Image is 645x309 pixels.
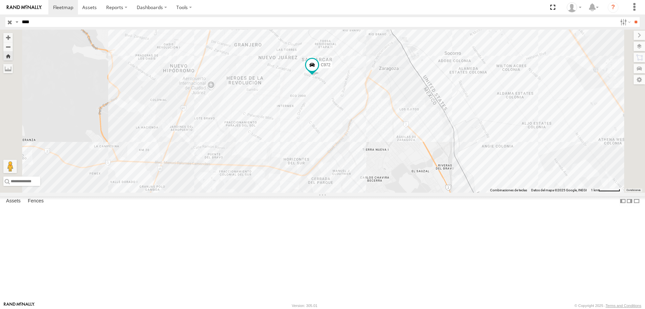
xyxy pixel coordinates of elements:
[591,188,598,192] span: 1 km
[4,302,35,309] a: Visit our Website
[619,196,626,206] label: Dock Summary Table to the Left
[3,33,13,42] button: Zoom in
[626,196,633,206] label: Dock Summary Table to the Right
[3,51,13,61] button: Zoom Home
[3,160,17,173] button: Arrastra el hombrecito naranja al mapa para abrir Street View
[292,304,317,308] div: Version: 305.01
[3,196,24,206] label: Assets
[3,64,13,73] label: Measure
[7,5,42,10] img: rand-logo.svg
[490,188,527,193] button: Combinaciones de teclas
[608,2,618,13] i: ?
[606,304,641,308] a: Terms and Conditions
[634,75,645,84] label: Map Settings
[627,189,641,192] a: Condiciones
[589,188,622,193] button: Escala del mapa: 1 km por 61 píxeles
[531,188,587,192] span: Datos del mapa ©2025 Google, INEGI
[321,63,331,67] span: C972
[574,304,641,308] div: © Copyright 2025 -
[564,2,584,12] div: MANUEL HERNANDEZ
[3,42,13,51] button: Zoom out
[617,17,632,27] label: Search Filter Options
[25,196,47,206] label: Fences
[14,17,19,27] label: Search Query
[633,196,640,206] label: Hide Summary Table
